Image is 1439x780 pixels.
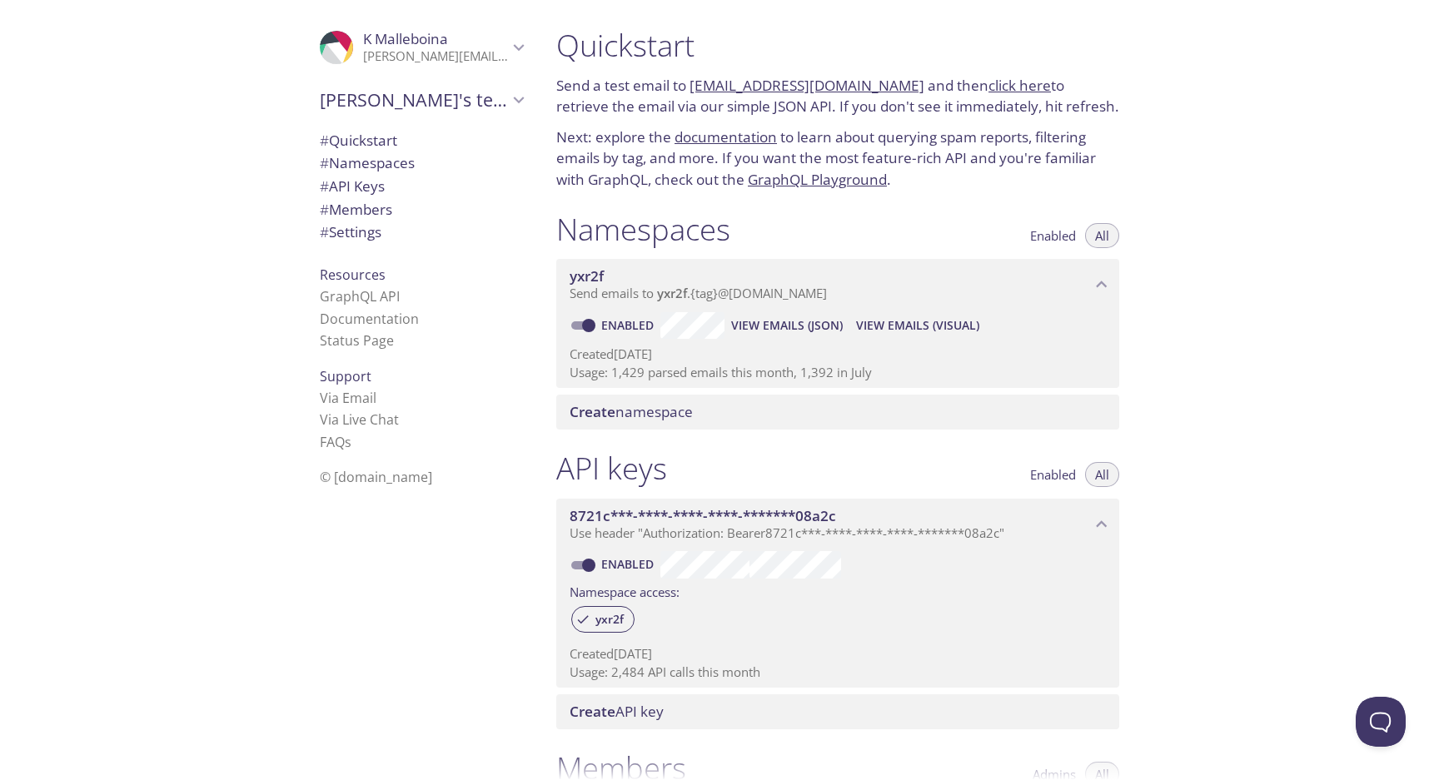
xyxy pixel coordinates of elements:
[320,222,381,241] span: Settings
[556,395,1119,430] div: Create namespace
[585,612,634,627] span: yxr2f
[570,266,604,286] span: yxr2f
[849,312,986,339] button: View Emails (Visual)
[599,317,660,333] a: Enabled
[320,176,385,196] span: API Keys
[731,315,843,335] span: View Emails (JSON)
[657,285,687,301] span: yxr2f
[320,331,394,350] a: Status Page
[570,663,1106,681] p: Usage: 2,484 API calls this month
[320,367,371,385] span: Support
[556,259,1119,311] div: yxr2f namespace
[675,127,777,147] a: documentation
[306,152,536,175] div: Namespaces
[320,200,392,219] span: Members
[556,127,1119,191] p: Next: explore the to learn about querying spam reports, filtering emails by tag, and more. If you...
[306,20,536,75] div: K Malleboina
[1356,697,1406,747] iframe: Help Scout Beacon - Open
[690,76,924,95] a: [EMAIL_ADDRESS][DOMAIN_NAME]
[320,131,397,150] span: Quickstart
[556,694,1119,729] div: Create API Key
[570,645,1106,663] p: Created [DATE]
[556,211,730,248] h1: Namespaces
[320,88,508,112] span: [PERSON_NAME]'s team
[571,606,635,633] div: yxr2f
[320,310,419,328] a: Documentation
[556,75,1119,117] p: Send a test email to and then to retrieve the email via our simple JSON API. If you don't see it ...
[306,175,536,198] div: API Keys
[320,410,399,429] a: Via Live Chat
[320,200,329,219] span: #
[320,153,415,172] span: Namespaces
[306,221,536,244] div: Team Settings
[320,468,432,486] span: © [DOMAIN_NAME]
[320,131,329,150] span: #
[856,315,979,335] span: View Emails (Visual)
[570,402,693,421] span: namespace
[748,170,887,189] a: GraphQL Playground
[988,76,1051,95] a: click here
[363,48,508,65] p: [PERSON_NAME][EMAIL_ADDRESS][DOMAIN_NAME]
[320,389,376,407] a: Via Email
[570,345,1106,363] p: Created [DATE]
[570,285,827,301] span: Send emails to . {tag} @[DOMAIN_NAME]
[1020,462,1086,487] button: Enabled
[306,78,536,122] div: Peidong's team
[320,433,351,451] a: FAQ
[570,402,615,421] span: Create
[306,198,536,221] div: Members
[320,287,400,306] a: GraphQL API
[570,364,1106,381] p: Usage: 1,429 parsed emails this month, 1,392 in July
[306,129,536,152] div: Quickstart
[570,579,680,603] label: Namespace access:
[556,27,1119,64] h1: Quickstart
[320,176,329,196] span: #
[320,266,386,284] span: Resources
[724,312,849,339] button: View Emails (JSON)
[570,702,664,721] span: API key
[1085,462,1119,487] button: All
[320,222,329,241] span: #
[1020,223,1086,248] button: Enabled
[570,702,615,721] span: Create
[320,153,329,172] span: #
[599,556,660,572] a: Enabled
[556,450,667,487] h1: API keys
[1085,223,1119,248] button: All
[345,433,351,451] span: s
[363,29,448,48] span: K Malleboina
